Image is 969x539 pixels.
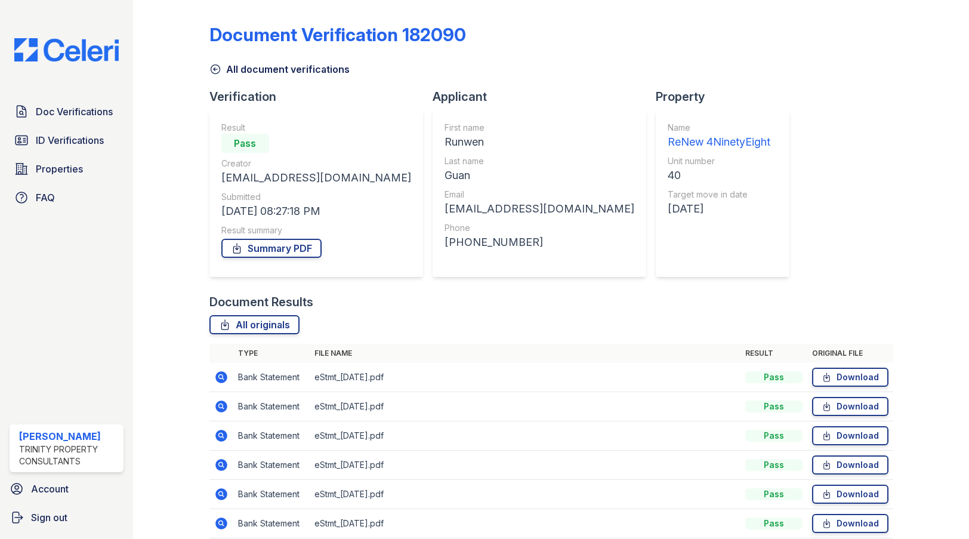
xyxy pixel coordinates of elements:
[812,455,888,475] a: Download
[745,488,803,500] div: Pass
[209,315,300,334] a: All originals
[740,344,807,363] th: Result
[19,429,119,443] div: [PERSON_NAME]
[5,477,128,501] a: Account
[221,170,411,186] div: [EMAIL_ADDRESS][DOMAIN_NAME]
[233,421,310,451] td: Bank Statement
[10,100,124,124] a: Doc Verifications
[233,392,310,421] td: Bank Statement
[310,392,740,421] td: eStmt_[DATE].pdf
[221,158,411,170] div: Creator
[445,134,634,150] div: Runwen
[668,189,770,201] div: Target move in date
[310,509,740,538] td: eStmt_[DATE].pdf
[668,134,770,150] div: ReNew 4NinetyEight
[668,122,770,134] div: Name
[445,201,634,217] div: [EMAIL_ADDRESS][DOMAIN_NAME]
[209,294,313,310] div: Document Results
[807,344,893,363] th: Original file
[445,167,634,184] div: Guan
[221,191,411,203] div: Submitted
[5,506,128,529] a: Sign out
[310,344,740,363] th: File name
[812,397,888,416] a: Download
[668,155,770,167] div: Unit number
[445,189,634,201] div: Email
[445,122,634,134] div: First name
[36,162,83,176] span: Properties
[233,363,310,392] td: Bank Statement
[668,122,770,150] a: Name ReNew 4NinetyEight
[445,155,634,167] div: Last name
[668,167,770,184] div: 40
[221,239,322,258] a: Summary PDF
[745,401,803,412] div: Pass
[812,368,888,387] a: Download
[233,344,310,363] th: Type
[668,201,770,217] div: [DATE]
[36,190,55,205] span: FAQ
[31,482,69,496] span: Account
[19,443,119,467] div: Trinity Property Consultants
[310,421,740,451] td: eStmt_[DATE].pdf
[31,510,67,525] span: Sign out
[445,234,634,251] div: [PHONE_NUMBER]
[10,128,124,152] a: ID Verifications
[745,459,803,471] div: Pass
[5,38,128,61] img: CE_Logo_Blue-a8612792a0a2168367f1c8372b55b34899dd931a85d93a1a3d3e32e68fde9ad4.png
[10,186,124,210] a: FAQ
[812,514,888,533] a: Download
[812,426,888,445] a: Download
[36,104,113,119] span: Doc Verifications
[221,134,269,153] div: Pass
[745,518,803,529] div: Pass
[209,24,466,45] div: Document Verification 182090
[233,451,310,480] td: Bank Statement
[745,430,803,442] div: Pass
[233,509,310,538] td: Bank Statement
[10,157,124,181] a: Properties
[233,480,310,509] td: Bank Statement
[209,62,350,76] a: All document verifications
[445,222,634,234] div: Phone
[656,88,799,105] div: Property
[310,363,740,392] td: eStmt_[DATE].pdf
[221,122,411,134] div: Result
[433,88,656,105] div: Applicant
[209,88,433,105] div: Verification
[36,133,104,147] span: ID Verifications
[812,485,888,504] a: Download
[221,203,411,220] div: [DATE] 08:27:18 PM
[745,371,803,383] div: Pass
[310,451,740,480] td: eStmt_[DATE].pdf
[310,480,740,509] td: eStmt_[DATE].pdf
[221,224,411,236] div: Result summary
